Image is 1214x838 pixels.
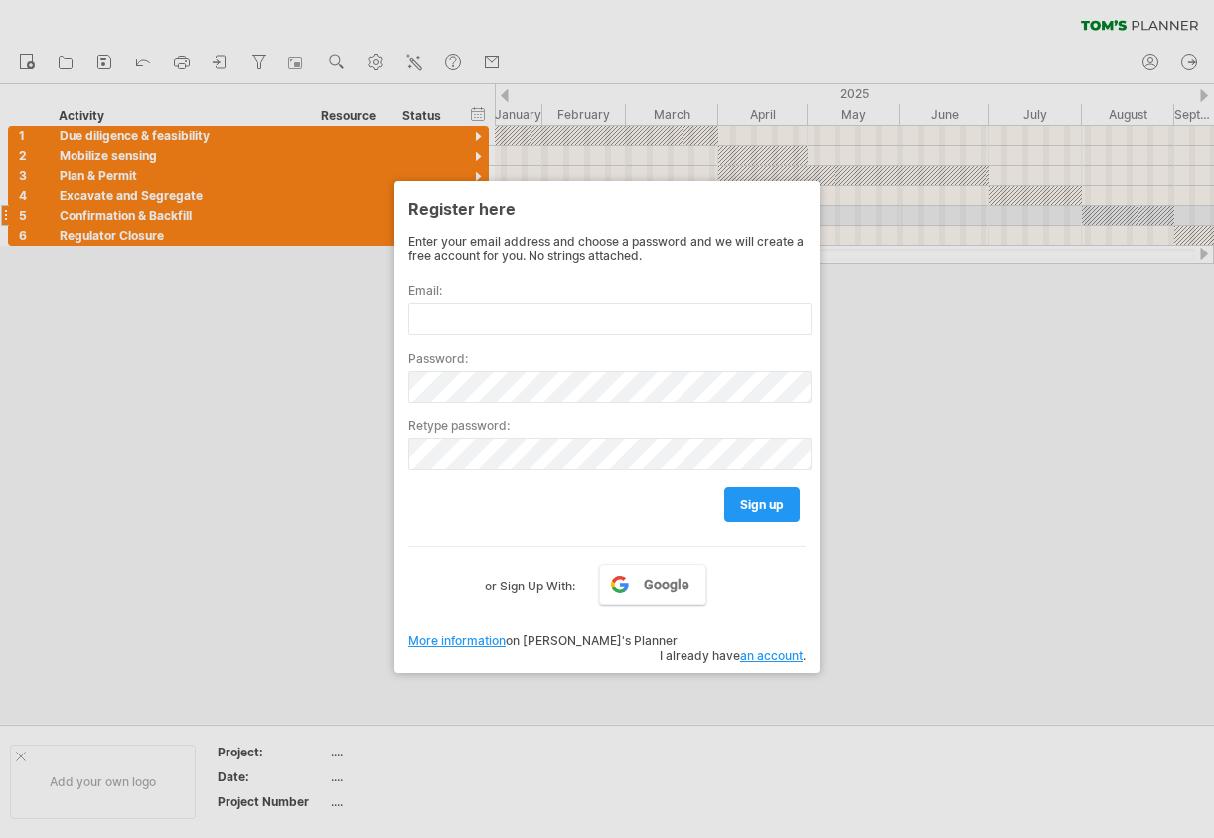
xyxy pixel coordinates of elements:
span: I already have . [660,648,806,663]
a: Google [599,564,706,605]
span: Google [644,577,689,592]
span: sign up [740,497,784,512]
label: Retype password: [408,419,806,433]
div: Register here [408,190,806,226]
div: Enter your email address and choose a password and we will create a free account for you. No stri... [408,234,806,263]
label: Password: [408,351,806,366]
label: or Sign Up With: [485,564,575,597]
span: on [PERSON_NAME]'s Planner [408,633,678,648]
a: sign up [724,487,800,522]
label: Email: [408,283,806,298]
a: More information [408,633,506,648]
a: an account [740,648,803,663]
